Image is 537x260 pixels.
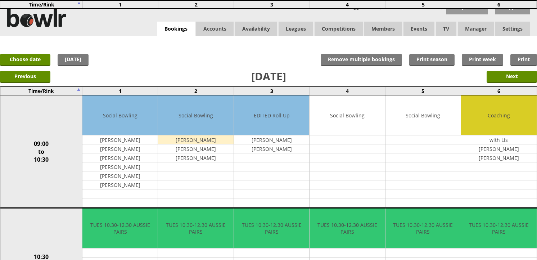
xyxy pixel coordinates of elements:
td: Social Bowling [158,95,233,135]
td: [PERSON_NAME] [234,144,309,153]
td: 1 [82,87,158,95]
td: TUES 10.30-12.30 AUSSIE PAIRS [461,209,536,248]
td: [PERSON_NAME] [158,135,233,144]
a: Availability [235,22,277,36]
a: Print season [409,54,455,66]
td: [PERSON_NAME] [82,180,158,189]
span: Settings [495,22,530,36]
td: [PERSON_NAME] [158,153,233,162]
td: 2 [158,0,234,9]
td: [PERSON_NAME] [82,162,158,171]
td: 4 [310,87,385,95]
td: 6 [461,87,537,95]
td: 09:00 to 10:30 [0,95,82,208]
td: EDITED Roll Up [234,95,309,135]
td: 3 [234,0,310,9]
td: 6 [461,0,537,9]
td: TUES 10.30-12.30 AUSSIE PAIRS [82,209,158,248]
a: Print week [462,54,503,66]
td: TUES 10.30-12.30 AUSSIE PAIRS [234,209,309,248]
td: Social Bowling [385,95,461,135]
a: Events [403,22,434,36]
td: TUES 10.30-12.30 AUSSIE PAIRS [310,209,385,248]
td: with Lis [461,135,536,144]
input: Next [487,71,537,83]
a: Bookings [157,22,195,36]
td: [PERSON_NAME] [82,153,158,162]
td: [PERSON_NAME] [158,144,233,153]
td: [PERSON_NAME] [461,144,536,153]
td: [PERSON_NAME] [461,153,536,162]
td: Coaching [461,95,536,135]
td: [PERSON_NAME] [234,135,309,144]
span: Accounts [196,22,234,36]
td: 3 [234,87,309,95]
td: TUES 10.30-12.30 AUSSIE PAIRS [385,209,461,248]
td: [PERSON_NAME] [82,135,158,144]
td: [PERSON_NAME] [82,144,158,153]
td: Time/Rink [0,0,82,9]
td: 5 [385,87,461,95]
input: Remove multiple bookings [321,54,402,66]
a: Leagues [279,22,313,36]
td: Time/Rink [0,87,82,95]
a: Print [510,54,537,66]
td: 4 [310,0,385,9]
td: 2 [158,87,234,95]
td: [PERSON_NAME] [82,171,158,180]
a: [DATE] [58,54,89,66]
td: 5 [385,0,461,9]
td: Social Bowling [82,95,158,135]
td: Social Bowling [310,95,385,135]
span: Manager [458,22,494,36]
a: Competitions [315,22,363,36]
td: 1 [82,0,158,9]
span: TV [436,22,456,36]
td: TUES 10.30-12.30 AUSSIE PAIRS [158,209,233,248]
span: Members [364,22,402,36]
